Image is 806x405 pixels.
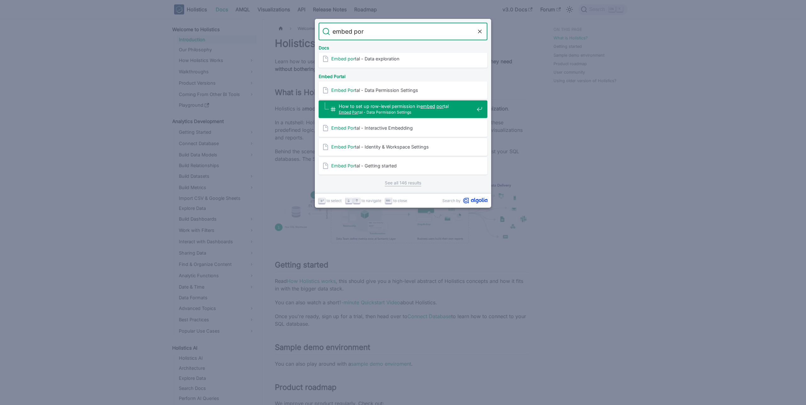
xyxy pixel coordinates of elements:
svg: Enter key [320,198,324,203]
mark: Por [352,110,358,115]
mark: Por [348,144,355,149]
a: Embed Portal - Getting started [319,157,487,175]
a: Search byAlgolia [442,198,487,204]
mark: Por [348,87,355,93]
button: Clear the query [476,28,484,35]
mark: Embed [339,110,351,115]
div: Embed Portal [317,69,489,82]
svg: Arrow up [355,198,359,203]
a: See all 146 results [385,180,421,186]
span: to close [393,198,407,204]
a: Embed Portal - Identity & Workspace Settings [319,138,487,156]
input: Search docs [330,23,476,40]
mark: Embed [331,144,346,149]
mark: Por [348,125,355,131]
mark: Embed [331,87,346,93]
span: to select [326,198,342,204]
svg: Algolia [463,198,487,204]
svg: Arrow down [346,198,351,203]
mark: Embed [331,163,346,168]
a: Embed portal - Data exploration [319,50,487,68]
span: tal - Interactive Embedding [331,125,474,131]
a: Embed Portal - Interactive Embedding [319,119,487,137]
span: to navigate [361,198,381,204]
span: tal - Getting started [331,163,474,169]
svg: Escape key [386,198,391,203]
mark: Embed [331,125,346,131]
a: How to set up row-level permission inembed portal​Embed Portal - Data Permission Settings [319,100,487,118]
mark: por [348,56,355,61]
mark: embed [420,104,435,109]
span: Search by [442,198,461,204]
span: tal - Identity & Workspace Settings [331,144,474,150]
mark: Embed [331,56,346,61]
span: How to set up row-level permission in tal​ [339,103,474,109]
span: tal - Data Permission Settings [339,109,474,115]
a: Embed Portal - Data Permission Settings [319,82,487,99]
mark: por [436,104,444,109]
span: tal - Data Permission Settings [331,87,474,93]
div: Docs [317,40,489,53]
mark: Por [348,163,355,168]
span: tal - Data exploration [331,56,474,62]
